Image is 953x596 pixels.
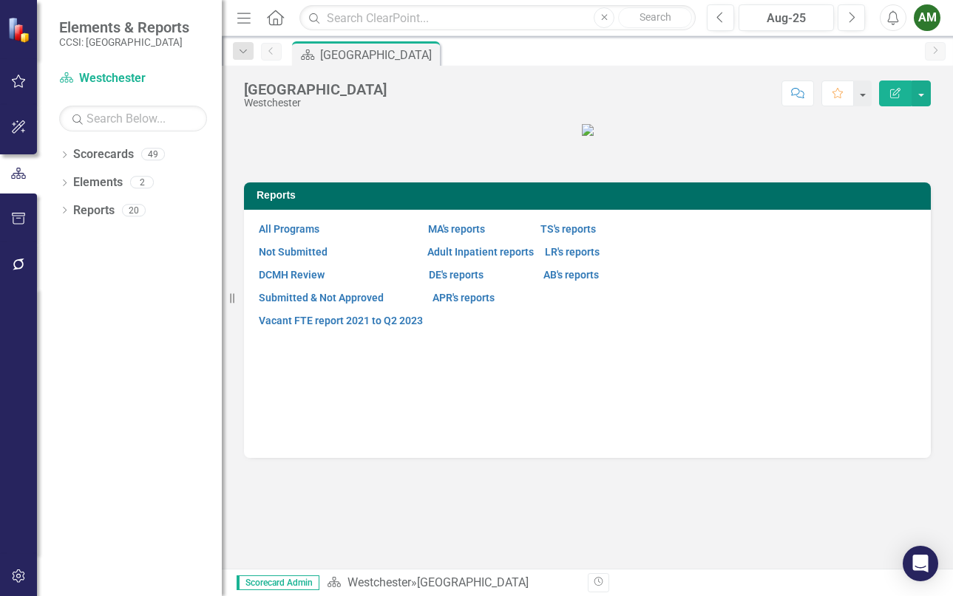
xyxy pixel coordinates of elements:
[428,223,485,235] a: MA's reports
[914,4,940,31] button: AM
[347,575,411,589] a: Westchester
[545,246,600,258] a: LR's reports
[543,269,599,281] a: AB's reports
[433,292,495,304] a: APR's reports
[59,36,189,48] small: CCSI: [GEOGRAPHIC_DATA]
[540,223,596,235] a: TS's reports
[259,292,384,304] a: Submitted & Not Approved
[640,11,671,23] span: Search
[59,70,207,87] a: Westchester
[237,575,319,590] span: Scorecard Admin
[244,97,387,109] div: Westchester
[744,10,829,27] div: Aug-25
[141,148,165,161] div: 49
[903,546,938,581] div: Open Intercom Messenger
[73,202,115,219] a: Reports
[299,5,696,31] input: Search ClearPoint...
[618,7,692,28] button: Search
[327,575,577,592] div: »
[259,223,319,235] a: All Programs
[59,106,207,131] input: Search Below...
[259,315,423,326] a: Vacant FTE report 2021 to Q2 2023
[244,81,387,97] div: [GEOGRAPHIC_DATA]
[122,204,146,216] div: 20
[417,575,529,589] div: [GEOGRAPHIC_DATA]
[130,177,154,189] div: 2
[73,146,134,163] a: Scorecards
[739,4,834,31] button: Aug-25
[257,190,923,201] h3: Reports
[73,174,123,191] a: Elements
[429,269,484,281] a: DE's reports
[320,46,436,64] div: [GEOGRAPHIC_DATA]
[7,17,33,43] img: ClearPoint Strategy
[259,246,328,258] a: Not Submitted
[59,18,189,36] span: Elements & Reports
[582,124,594,136] img: WC_countylogo07_2023_300h.jpg
[427,246,534,258] a: Adult Inpatient reports
[259,269,325,281] a: DCMH Review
